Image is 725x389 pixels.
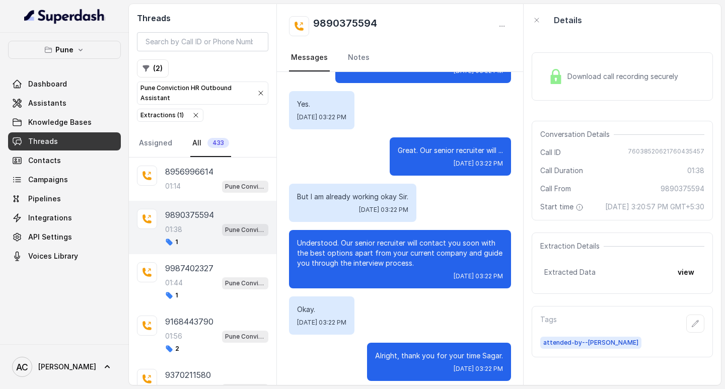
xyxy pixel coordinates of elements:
[540,129,614,139] span: Conversation Details
[8,94,121,112] a: Assistants
[605,202,704,212] span: [DATE] 3:20:57 PM GMT+5:30
[540,241,604,251] span: Extraction Details
[137,82,268,105] button: Pune Conviction HR Outbound Assistant
[454,365,503,373] span: [DATE] 03:22 PM
[540,315,557,333] p: Tags
[28,98,66,108] span: Assistants
[140,83,249,103] p: Pune Conviction HR Outbound Assistant
[540,147,561,158] span: Call ID
[137,130,268,157] nav: Tabs
[8,209,121,227] a: Integrations
[628,147,704,158] span: 76038520621760435457
[137,59,169,77] button: (2)
[297,192,408,202] p: But I am already working okay Sir.
[540,337,641,349] span: attended-by--[PERSON_NAME]
[165,345,179,353] span: 2
[289,44,330,71] a: Messages
[398,145,503,155] p: Great. Our senior recruiter will ...
[28,194,61,204] span: Pipelines
[661,184,704,194] span: 9890375594
[313,16,377,36] h2: 9890375594
[137,130,174,157] a: Assigned
[8,75,121,93] a: Dashboard
[8,247,121,265] a: Voices Library
[28,79,67,89] span: Dashboard
[375,351,503,361] p: Alright, thank you for your time Sagar.
[165,331,182,341] p: 01:56
[38,362,96,372] span: [PERSON_NAME]
[137,32,268,51] input: Search by Call ID or Phone Number
[8,132,121,150] a: Threads
[8,171,121,189] a: Campaigns
[297,304,346,315] p: Okay.
[140,110,184,120] div: Extractions ( 1 )
[540,166,583,176] span: Call Duration
[165,224,182,235] p: 01:38
[346,44,372,71] a: Notes
[8,151,121,170] a: Contacts
[297,238,503,268] p: Understood. Our senior recruiter will contact you soon with the best options apart from your curr...
[137,109,203,122] button: Extractions (1)
[8,190,121,208] a: Pipelines
[165,291,178,299] span: 1
[540,184,571,194] span: Call From
[225,182,265,192] p: Pune Conviction HR Outbound Assistant
[28,136,58,146] span: Threads
[207,138,229,148] span: 433
[28,117,92,127] span: Knowledge Bases
[165,369,211,381] p: 9370211580
[8,41,121,59] button: Pune
[165,238,178,246] span: 1
[687,166,704,176] span: 01:38
[454,272,503,280] span: [DATE] 03:22 PM
[672,263,700,281] button: view
[24,8,105,24] img: light.svg
[165,209,214,221] p: 9890375594
[225,332,265,342] p: Pune Conviction HR Outbound Assistant
[567,71,682,82] span: Download call recording securely
[165,181,181,191] p: 01:14
[28,251,78,261] span: Voices Library
[225,225,265,235] p: Pune Conviction HR Outbound Assistant
[165,262,213,274] p: 9987402327
[540,202,586,212] span: Start time
[297,319,346,327] span: [DATE] 03:22 PM
[359,206,408,214] span: [DATE] 03:22 PM
[8,113,121,131] a: Knowledge Bases
[554,14,582,26] p: Details
[55,44,74,56] p: Pune
[8,353,121,381] a: [PERSON_NAME]
[16,362,28,372] text: AC
[289,44,511,71] nav: Tabs
[190,130,231,157] a: All433
[165,278,183,288] p: 01:44
[28,232,72,242] span: API Settings
[297,99,346,109] p: Yes.
[165,166,213,178] p: 8956996614
[544,267,596,277] span: Extracted Data
[454,160,503,168] span: [DATE] 03:22 PM
[548,69,563,84] img: Lock Icon
[28,175,68,185] span: Campaigns
[225,278,265,288] p: Pune Conviction HR Outbound Assistant
[8,228,121,246] a: API Settings
[28,155,61,166] span: Contacts
[165,316,213,328] p: 9168443790
[137,12,268,24] h2: Threads
[297,113,346,121] span: [DATE] 03:22 PM
[28,213,72,223] span: Integrations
